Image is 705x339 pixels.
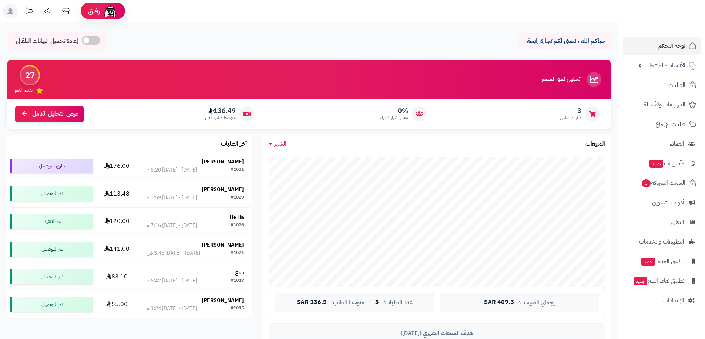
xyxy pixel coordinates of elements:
strong: He Ha [229,213,244,221]
span: 409.5 SAR [484,299,514,306]
td: 113.48 [96,180,138,207]
div: #1026 [231,222,244,229]
strong: [PERSON_NAME] [202,186,244,193]
div: تم التنفيذ [10,214,93,229]
span: جديد [641,258,655,266]
a: تحديثات المنصة [20,4,38,20]
a: عرض التحليل الكامل [15,106,84,122]
span: تطبيق المتجر [641,256,684,267]
div: #1031 [231,166,244,174]
td: 55.00 [96,291,138,318]
span: وآتس آب [649,158,684,169]
a: التقارير [623,213,701,231]
div: تم التوصيل [10,297,93,312]
div: #1021 [231,250,244,257]
span: عدد الطلبات: [383,299,413,306]
div: تم التوصيل [10,242,93,257]
span: إعادة تحميل البيانات التلقائي [16,37,78,45]
a: تطبيق نقاط البيعجديد [623,272,701,290]
div: [DATE] - [DATE] 1:59 م [147,194,197,201]
span: الطلبات [668,80,685,90]
span: طلبات الشهر [560,115,581,121]
span: 3 [375,299,379,306]
a: أدوات التسويق [623,194,701,211]
div: #1029 [231,194,244,201]
div: #1015 [231,305,244,312]
span: معدل تكرار الشراء [380,115,408,121]
span: التطبيقات والخدمات [639,237,684,247]
span: الشهر [274,139,286,148]
a: طلبات الإرجاع [623,115,701,133]
span: متوسط طلب العميل [202,115,236,121]
span: 3 [560,107,581,115]
strong: [PERSON_NAME] [202,158,244,166]
span: 0% [380,107,408,115]
span: عرض التحليل الكامل [32,110,78,118]
span: التقارير [670,217,684,227]
td: 176.00 [96,152,138,180]
a: الشهر [269,140,286,148]
div: جاري التوصيل [10,159,93,173]
h3: تحليل نمو المتجر [541,76,580,83]
a: العملاء [623,135,701,153]
div: [DATE] - [DATE] 6:47 م [147,277,197,285]
span: إجمالي المبيعات: [518,299,555,306]
a: الإعدادات [623,292,701,309]
div: [DATE] - [DATE] 7:16 م [147,222,197,229]
a: الطلبات [623,76,701,94]
a: السلات المتروكة0 [623,174,701,192]
span: تقييم النمو [15,87,33,94]
span: طلبات الإرجاع [655,119,685,129]
a: تطبيق المتجرجديد [623,252,701,270]
strong: [PERSON_NAME] [202,241,244,249]
a: التطبيقات والخدمات [623,233,701,251]
span: الأقسام والمنتجات [645,60,685,71]
span: العملاء [670,139,684,149]
span: جديد [634,277,647,285]
div: هدف المبيعات الشهري ([DATE]) [275,329,599,337]
h3: المبيعات [585,141,605,148]
span: متوسط الطلب: [331,299,365,306]
a: وآتس آبجديد [623,155,701,172]
span: تطبيق نقاط البيع [633,276,684,286]
div: [DATE] - [DATE] 3:45 ص [147,250,200,257]
p: حياكم الله ، نتمنى لكم تجارة رابحة [524,37,605,45]
img: ai-face.png [103,4,118,18]
span: لوحة التحكم [658,41,685,51]
h3: آخر الطلبات [221,141,247,148]
img: logo-2.png [655,6,698,21]
span: 0 [641,179,651,187]
span: الإعدادات [663,295,684,306]
span: المراجعات والأسئلة [644,99,685,110]
span: رفيق [88,7,100,16]
div: [DATE] - [DATE] 5:20 م [147,166,197,174]
strong: [PERSON_NAME] [202,296,244,304]
a: لوحة التحكم [623,37,701,55]
td: 83.10 [96,263,138,291]
div: تم التوصيل [10,186,93,201]
span: 136.5 SAR [297,299,327,306]
span: جديد [649,160,663,168]
span: السلات المتروكة [641,178,685,188]
td: 141.00 [96,235,138,263]
a: المراجعات والأسئلة [623,96,701,113]
span: | [369,299,371,305]
div: #1017 [231,277,244,285]
div: تم التوصيل [10,269,93,284]
td: 120.00 [96,208,138,235]
strong: ب ع [235,269,244,277]
span: 136.49 [202,107,236,115]
div: [DATE] - [DATE] 3:24 م [147,305,197,312]
span: أدوات التسويق [652,197,684,208]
